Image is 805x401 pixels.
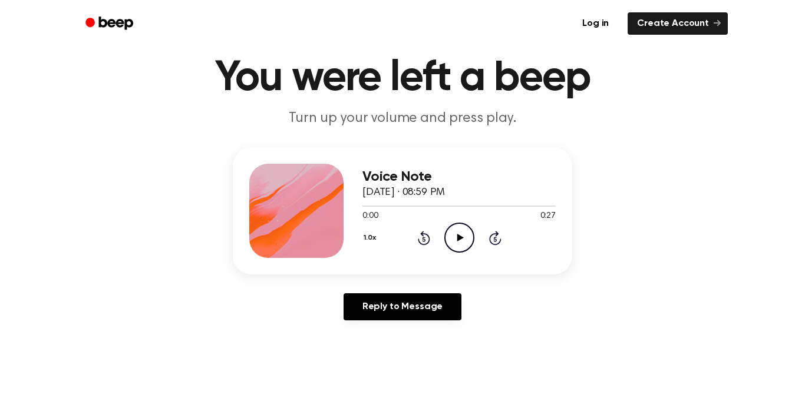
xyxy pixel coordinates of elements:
[362,210,378,223] span: 0:00
[362,169,556,185] h3: Voice Note
[570,10,621,37] a: Log in
[344,293,461,320] a: Reply to Message
[101,57,704,100] h1: You were left a beep
[628,12,728,35] a: Create Account
[540,210,556,223] span: 0:27
[176,109,629,128] p: Turn up your volume and press play.
[362,187,445,198] span: [DATE] · 08:59 PM
[77,12,144,35] a: Beep
[362,228,380,248] button: 1.0x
